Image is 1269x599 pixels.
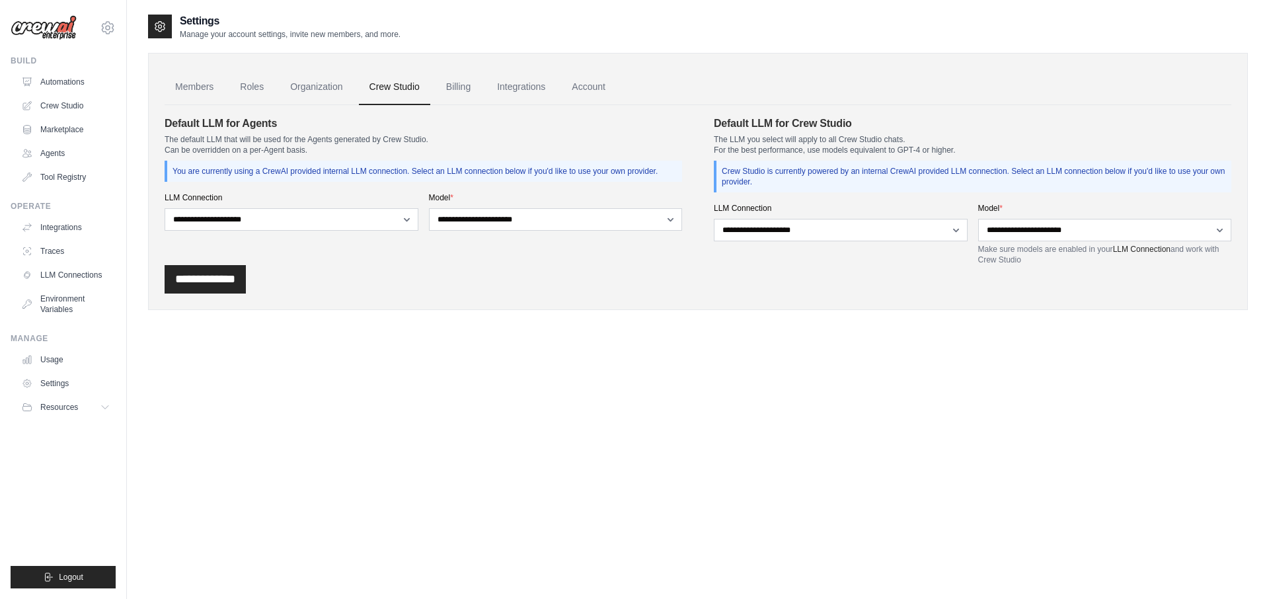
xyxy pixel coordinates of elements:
[359,69,430,105] a: Crew Studio
[429,192,683,203] label: Model
[16,264,116,286] a: LLM Connections
[714,134,1231,155] p: The LLM you select will apply to all Crew Studio chats. For the best performance, use models equi...
[165,116,682,132] h4: Default LLM for Agents
[40,402,78,413] span: Resources
[714,116,1231,132] h4: Default LLM for Crew Studio
[11,15,77,40] img: Logo
[436,69,481,105] a: Billing
[11,566,116,588] button: Logout
[722,166,1226,187] p: Crew Studio is currently powered by an internal CrewAI provided LLM connection. Select an LLM con...
[11,56,116,66] div: Build
[978,244,1232,265] p: Make sure models are enabled in your and work with Crew Studio
[16,349,116,370] a: Usage
[486,69,556,105] a: Integrations
[16,217,116,238] a: Integrations
[11,333,116,344] div: Manage
[1113,245,1171,254] a: LLM Connection
[16,241,116,262] a: Traces
[16,167,116,188] a: Tool Registry
[978,203,1232,214] label: Model
[11,201,116,212] div: Operate
[180,29,401,40] p: Manage your account settings, invite new members, and more.
[229,69,274,105] a: Roles
[59,572,83,582] span: Logout
[561,69,616,105] a: Account
[714,203,968,214] label: LLM Connection
[165,134,682,155] p: The default LLM that will be used for the Agents generated by Crew Studio. Can be overridden on a...
[16,373,116,394] a: Settings
[280,69,353,105] a: Organization
[165,69,224,105] a: Members
[16,71,116,93] a: Automations
[180,13,401,29] h2: Settings
[173,166,677,177] p: You are currently using a CrewAI provided internal LLM connection. Select an LLM connection below...
[16,119,116,140] a: Marketplace
[16,397,116,418] button: Resources
[165,192,418,203] label: LLM Connection
[16,95,116,116] a: Crew Studio
[16,288,116,320] a: Environment Variables
[16,143,116,164] a: Agents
